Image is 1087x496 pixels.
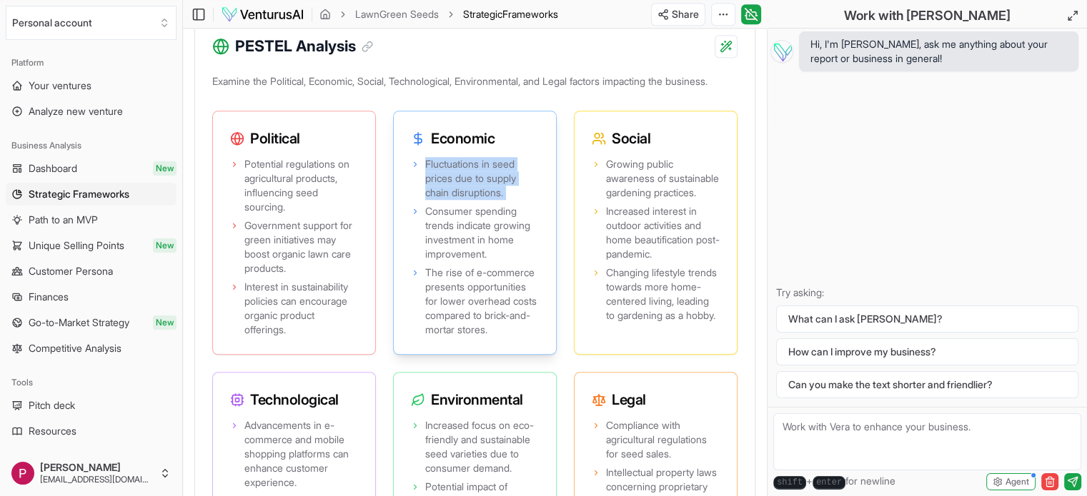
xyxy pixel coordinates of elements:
[244,418,358,490] span: Advancements in e-commerce and mobile shopping platforms can enhance customer experience.
[6,260,177,283] a: Customer Persona
[6,74,177,97] a: Your ventures
[773,476,806,490] kbd: shift
[6,234,177,257] a: Unique Selling PointsNew
[813,476,845,490] kbd: enter
[6,100,177,123] a: Analyze new venture
[29,264,113,278] span: Customer Persona
[230,128,358,148] h3: Political
[244,157,358,214] span: Potential regulations on agricultural products, influencing seed sourcing.
[319,7,558,21] nav: breadcrumb
[212,71,738,97] p: Examine the Political, Economic, Social, Technological, Environmental, and Legal factors impactin...
[776,371,1078,398] button: Can you make the text shorter and friendlier?
[6,394,177,417] a: Pitch deck
[29,104,123,118] span: Analyze new venture
[776,305,1078,333] button: What can I ask [PERSON_NAME]?
[502,8,558,20] span: Frameworks
[153,315,177,330] span: New
[40,461,154,474] span: [PERSON_NAME]
[6,183,177,206] a: Strategic Frameworks
[29,238,124,253] span: Unique Selling Points
[6,285,177,308] a: Finances
[6,51,177,74] div: Platform
[776,338,1078,365] button: How can I improve my business?
[425,418,539,475] span: Increased focus on eco-friendly and sustainable seed varieties due to consumer demand.
[425,204,539,261] span: Consumer spending trends indicate growing investment in home improvement.
[29,424,76,438] span: Resources
[235,35,373,58] h3: PESTEL Analysis
[6,134,177,157] div: Business Analysis
[463,7,558,21] span: StrategicFrameworks
[6,208,177,231] a: Path to an MVP
[230,390,358,410] h3: Technological
[770,40,793,63] img: Vera
[672,7,699,21] span: Share
[11,462,34,485] img: ACg8ocIfMI8fD0NRxudLAAm6E0QW1bGPTe4BLcxsEdjt5N8Uc4s9hw=s96-c
[606,418,720,461] span: Compliance with agricultural regulations for seed sales.
[6,311,177,334] a: Go-to-Market StrategyNew
[6,6,177,40] button: Select an organization
[6,420,177,442] a: Resources
[6,157,177,180] a: DashboardNew
[606,204,720,261] span: Increased interest in outdoor activities and home beautification post-pandemic.
[244,218,358,275] span: Government support for green initiatives may boost organic lawn care products.
[6,371,177,394] div: Tools
[6,337,177,360] a: Competitive Analysis
[776,285,1078,300] p: Try asking:
[37,37,157,49] div: Domain: [DOMAIN_NAME]
[651,3,705,26] button: Share
[244,280,358,337] span: Interest in sustainability policies can encourage organic product offerings.
[142,83,154,94] img: tab_keywords_by_traffic_grey.svg
[606,157,720,200] span: Growing public awareness of sustainable gardening practices.
[29,213,98,227] span: Path to an MVP
[40,474,154,485] span: [EMAIL_ADDRESS][DOMAIN_NAME]
[23,37,34,49] img: website_grey.svg
[773,474,895,490] span: + for newline
[29,290,69,304] span: Finances
[29,398,75,413] span: Pitch deck
[986,473,1036,490] button: Agent
[29,315,129,330] span: Go-to-Market Strategy
[1006,476,1029,487] span: Agent
[39,83,50,94] img: tab_domain_overview_orange.svg
[411,390,539,410] h3: Environmental
[6,456,177,490] button: [PERSON_NAME][EMAIL_ADDRESS][DOMAIN_NAME]
[355,7,439,21] a: LawnGreen Seeds
[54,84,128,93] div: Domain Overview
[606,265,720,323] span: Changing lifestyle trends towards more home-centered living, leading to gardening as a hobby.
[810,37,1067,66] span: Hi, I'm [PERSON_NAME], ask me anything about your report or business in general!
[29,187,129,201] span: Strategic Frameworks
[29,79,91,93] span: Your ventures
[592,390,720,410] h3: Legal
[425,265,539,337] span: The rise of e-commerce presents opportunities for lower overhead costs compared to brick-and-mort...
[592,128,720,148] h3: Social
[158,84,241,93] div: Keywords by Traffic
[40,23,70,34] div: v 4.0.24
[425,157,539,200] span: Fluctuations in seed prices due to supply chain disruptions.
[411,128,539,148] h3: Economic
[29,341,121,355] span: Competitive Analysis
[23,23,34,34] img: logo_orange.svg
[153,238,177,253] span: New
[844,6,1011,26] h2: Work with [PERSON_NAME]
[221,6,304,23] img: logo
[153,161,177,176] span: New
[29,161,77,176] span: Dashboard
